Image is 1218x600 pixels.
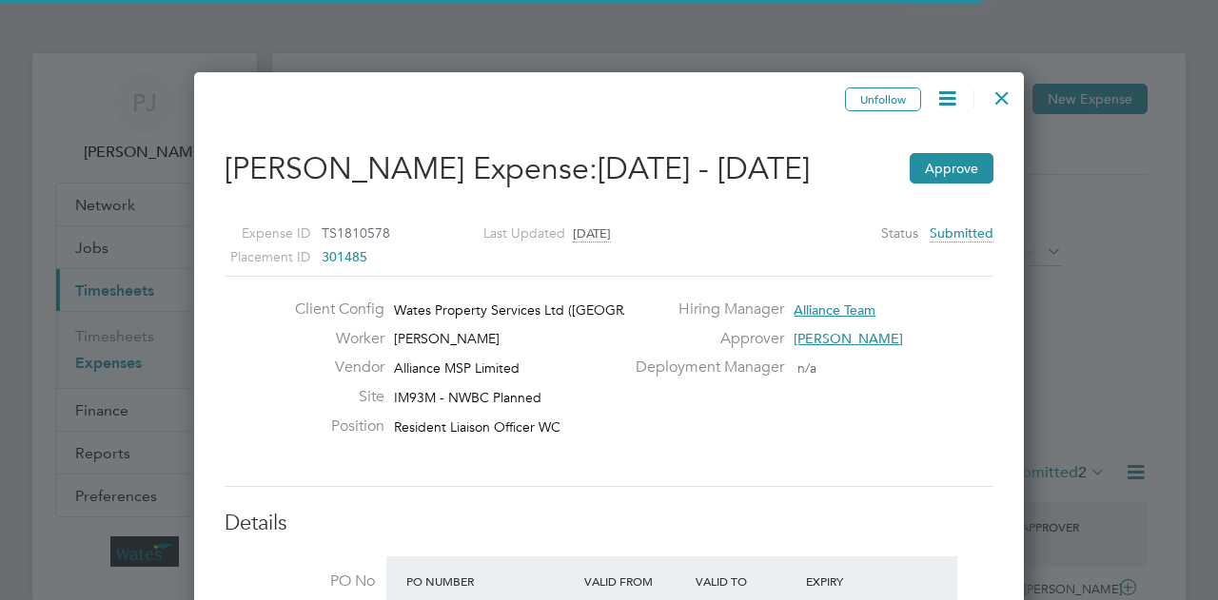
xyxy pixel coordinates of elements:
[573,225,611,242] span: [DATE]
[201,222,310,245] label: Expense ID
[624,329,784,349] label: Approver
[394,330,500,347] span: [PERSON_NAME]
[794,301,875,319] span: Alliance Team
[225,510,993,537] h3: Details
[598,150,810,187] span: [DATE] - [DATE]
[624,300,784,319] label: Hiring Manager
[225,149,993,189] h2: [PERSON_NAME] Expense:
[280,300,384,319] label: Client Config
[280,358,384,377] label: Vendor
[624,358,784,377] label: Deployment Manager
[394,359,520,377] span: Alliance MSP Limited
[930,224,993,242] span: Submitted
[280,416,384,436] label: Position
[394,418,560,435] span: Resident Liaison Officer WC
[225,571,375,591] label: PO No
[280,387,384,407] label: Site
[280,329,384,349] label: Worker
[881,222,918,245] label: Status
[801,564,913,598] div: Expiry
[845,87,921,112] button: Unfollow
[394,389,541,406] span: IM93M - NWBC Planned
[691,564,802,598] div: Valid To
[322,248,367,265] span: 301485
[797,359,816,377] span: n/a
[910,153,993,184] button: Approve
[794,330,903,347] span: [PERSON_NAME]
[580,564,691,598] div: Valid From
[456,222,565,245] label: Last Updated
[394,301,713,319] span: Wates Property Services Ltd ([GEOGRAPHIC_DATA])
[201,245,310,269] label: Placement ID
[402,564,580,598] div: PO Number
[322,224,390,242] span: TS1810578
